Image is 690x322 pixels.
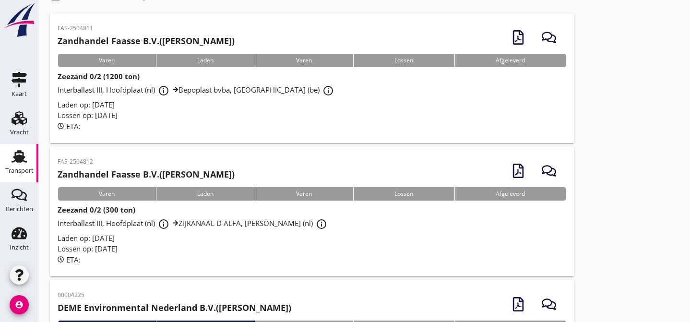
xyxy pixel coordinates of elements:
[58,24,235,33] p: FAS-2504811
[316,218,327,230] i: info_outline
[156,187,255,201] div: Laden
[58,157,235,166] p: FAS-2504812
[58,233,115,243] span: Laden op: [DATE]
[255,187,353,201] div: Varen
[58,85,337,95] span: Interballast III, Hoofdplaat (nl) Bepoplast bvba, [GEOGRAPHIC_DATA] (be)
[454,187,566,201] div: Afgeleverd
[158,218,169,230] i: info_outline
[58,35,159,47] strong: Zandhandel Faasse B.V.
[353,54,454,67] div: Lossen
[58,35,235,48] h2: ([PERSON_NAME])
[255,54,353,67] div: Varen
[58,205,135,215] strong: Zeezand 0/2 (300 ton)
[322,85,334,96] i: info_outline
[58,54,156,67] div: Varen
[58,187,156,201] div: Varen
[58,110,118,120] span: Lossen op: [DATE]
[58,218,330,228] span: Interballast III, Hoofdplaat (nl) ZIJKANAAL D ALFA, [PERSON_NAME] (nl)
[66,121,81,131] span: ETA:
[10,129,29,135] div: Vracht
[58,168,235,181] h2: ([PERSON_NAME])
[50,147,574,276] a: FAS-2504812Zandhandel Faasse B.V.([PERSON_NAME])VarenLadenVarenLossenAfgeleverdZeezand 0/2 (300 t...
[12,91,27,97] div: Kaart
[58,168,159,180] strong: Zandhandel Faasse B.V.
[58,72,140,81] strong: Zeezand 0/2 (1200 ton)
[6,206,33,212] div: Berichten
[10,244,29,250] div: Inzicht
[58,291,291,299] p: 00004225
[58,100,115,109] span: Laden op: [DATE]
[156,54,255,67] div: Laden
[58,302,216,313] strong: DEME Environmental Nederland B.V.
[50,13,574,143] a: FAS-2504811Zandhandel Faasse B.V.([PERSON_NAME])VarenLadenVarenLossenAfgeleverdZeezand 0/2 (1200 ...
[10,295,29,314] i: account_circle
[454,54,566,67] div: Afgeleverd
[58,301,291,314] h2: ([PERSON_NAME])
[353,187,454,201] div: Lossen
[58,244,118,253] span: Lossen op: [DATE]
[5,167,34,174] div: Transport
[2,2,36,38] img: logo-small.a267ee39.svg
[158,85,169,96] i: info_outline
[66,255,81,264] span: ETA:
